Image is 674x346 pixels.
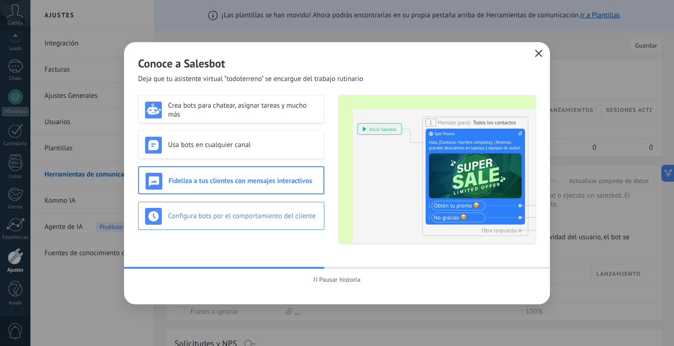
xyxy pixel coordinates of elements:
[168,177,317,185] h3: Fideliza a tus clientes con mensajes interactivos
[168,140,317,149] h3: Usa bots en cualquier canal
[168,101,317,119] h3: Crea bots para chatear, asignar tareas y mucho más
[168,212,317,221] h3: Configura bots por el comportamiento del cliente
[138,74,363,84] span: Deja que tu asistente virtual "todoterreno" se encargue del trabajo rutinario
[309,272,365,287] button: Pausar historia
[138,56,536,71] h2: Conoce a Salesbot
[319,276,361,283] span: Pausar historia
